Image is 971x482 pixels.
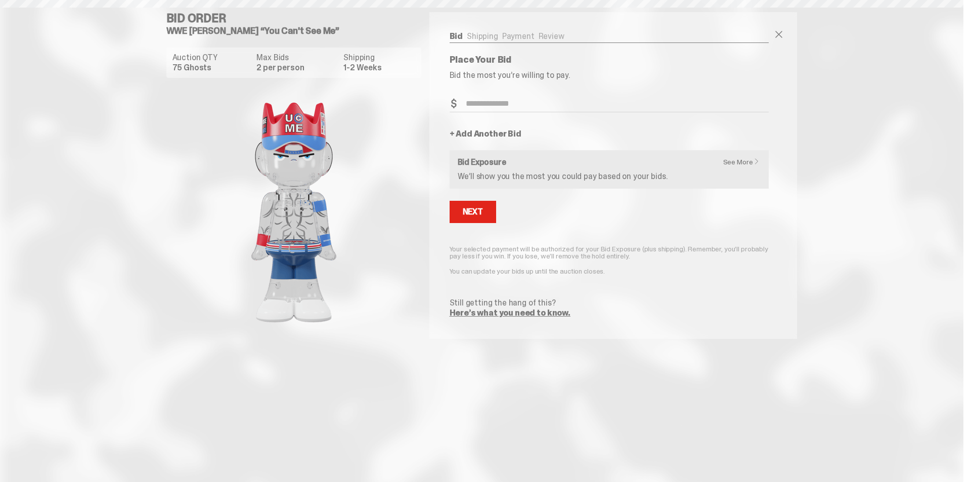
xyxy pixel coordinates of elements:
[450,299,769,307] p: Still getting the hang of this?
[450,130,521,138] a: + Add Another Bid
[450,268,769,275] p: You can update your bids up until the auction closes.
[256,64,337,72] dd: 2 per person
[343,64,415,72] dd: 1-2 Weeks
[450,308,570,318] a: Here’s what you need to know.
[256,54,337,62] dt: Max Bids
[172,54,251,62] dt: Auction QTY
[450,55,725,64] p: Place Your Bid
[172,64,251,72] dd: 75 Ghosts
[723,158,765,165] a: See More
[166,12,429,24] h4: Bid Order
[458,172,761,181] p: We’ll show you the most you could pay based on your bids.
[458,158,761,166] h6: Bid Exposure
[450,31,463,41] a: Bid
[451,99,457,109] span: $
[193,86,395,339] img: product image
[343,54,415,62] dt: Shipping
[463,208,483,216] div: Next
[450,245,769,259] p: Your selected payment will be authorized for your Bid Exposure (plus shipping). Remember, you’ll ...
[166,26,429,35] h5: WWE [PERSON_NAME] “You Can't See Me”
[450,71,769,79] p: Bid the most you’re willing to pay.
[450,201,496,223] button: Next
